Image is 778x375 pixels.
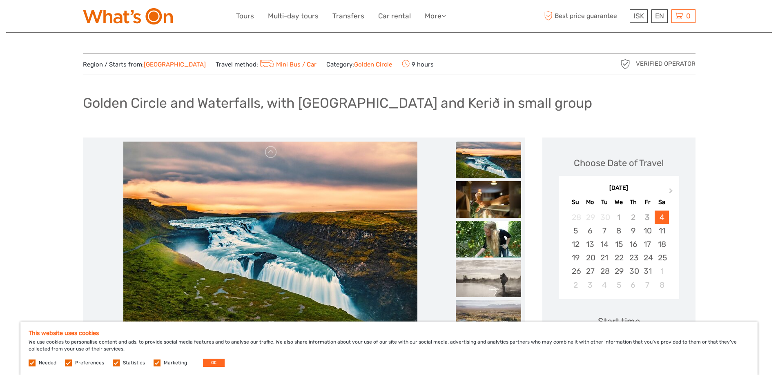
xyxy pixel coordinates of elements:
[655,224,669,237] div: Choose Saturday, October 11th, 2025
[425,10,446,22] a: More
[164,359,187,366] label: Marketing
[568,197,583,208] div: Su
[597,211,611,224] div: Not available Tuesday, September 30th, 2025
[598,315,640,328] div: Start time
[597,197,611,208] div: Tu
[655,197,669,208] div: Sa
[29,330,749,337] h5: This website uses cookies
[583,197,597,208] div: Mo
[583,224,597,237] div: Choose Monday, October 6th, 2025
[542,9,628,23] span: Best price guarantee
[559,184,679,193] div: [DATE]
[665,186,678,199] button: Next Month
[655,278,669,292] div: Choose Saturday, November 8th, 2025
[583,264,597,278] div: Choose Monday, October 27th, 2025
[611,211,626,224] div: Not available Wednesday, October 1st, 2025
[216,58,317,70] span: Travel method:
[456,142,521,178] img: 175c3005f4824d8a8fe08f4c0a4c7518_slider_thumbnail.jpg
[83,8,173,24] img: What's On
[655,264,669,278] div: Choose Saturday, November 1st, 2025
[655,211,669,224] div: Choose Saturday, October 4th, 2025
[597,224,611,237] div: Choose Tuesday, October 7th, 2025
[640,211,655,224] div: Not available Friday, October 3rd, 2025
[326,60,392,69] span: Category:
[568,264,583,278] div: Choose Sunday, October 26th, 2025
[626,251,640,264] div: Choose Thursday, October 23rd, 2025
[611,278,626,292] div: Choose Wednesday, November 5th, 2025
[123,142,417,337] img: 55de4e5782544fefb5b4246ff1ebfdc0_main_slider.jpg
[236,10,254,22] a: Tours
[203,359,225,367] button: OK
[583,251,597,264] div: Choose Monday, October 20th, 2025
[354,61,392,68] a: Golden Circle
[640,264,655,278] div: Choose Friday, October 31st, 2025
[574,157,664,169] div: Choose Date of Travel
[144,61,206,68] a: [GEOGRAPHIC_DATA]
[626,211,640,224] div: Not available Thursday, October 2nd, 2025
[378,10,411,22] a: Car rental
[568,211,583,224] div: Not available Sunday, September 28th, 2025
[626,278,640,292] div: Choose Thursday, November 6th, 2025
[123,359,145,366] label: Statistics
[456,300,521,337] img: 21d2284d9b84461284580f3a5e74a39a_slider_thumbnail.jpg
[626,237,640,251] div: Choose Thursday, October 16th, 2025
[39,359,56,366] label: Needed
[626,264,640,278] div: Choose Thursday, October 30th, 2025
[626,224,640,237] div: Choose Thursday, October 9th, 2025
[611,237,626,251] div: Choose Wednesday, October 15th, 2025
[651,9,668,23] div: EN
[83,95,592,111] h1: Golden Circle and Waterfalls, with [GEOGRAPHIC_DATA] and Kerið in small group
[456,221,521,257] img: fc319edc7d5349e5846d9b56879cdabf_slider_thumbnail.jpg
[636,60,696,68] span: Verified Operator
[640,237,655,251] div: Choose Friday, October 17th, 2025
[597,278,611,292] div: Choose Tuesday, November 4th, 2025
[655,251,669,264] div: Choose Saturday, October 25th, 2025
[456,260,521,297] img: a5ec511bdb93491082ff8628d133a763_slider_thumbnail.jpg
[75,359,104,366] label: Preferences
[561,211,676,292] div: month 2025-10
[597,264,611,278] div: Choose Tuesday, October 28th, 2025
[568,224,583,237] div: Choose Sunday, October 5th, 2025
[611,224,626,237] div: Choose Wednesday, October 8th, 2025
[568,278,583,292] div: Choose Sunday, November 2nd, 2025
[685,12,692,20] span: 0
[83,60,206,69] span: Region / Starts from:
[640,278,655,292] div: Choose Friday, November 7th, 2025
[258,61,317,68] a: Mini Bus / Car
[332,10,364,22] a: Transfers
[456,181,521,218] img: fb0684d6bfa84d368f7b2dd68ec27052_slider_thumbnail.jpg
[655,237,669,251] div: Choose Saturday, October 18th, 2025
[597,237,611,251] div: Choose Tuesday, October 14th, 2025
[568,251,583,264] div: Choose Sunday, October 19th, 2025
[619,58,632,71] img: verified_operator_grey_128.png
[611,197,626,208] div: We
[640,197,655,208] div: Fr
[583,211,597,224] div: Not available Monday, September 29th, 2025
[402,58,434,70] span: 9 hours
[611,264,626,278] div: Choose Wednesday, October 29th, 2025
[583,237,597,251] div: Choose Monday, October 13th, 2025
[20,322,758,375] div: We use cookies to personalise content and ads, to provide social media features and to analyse ou...
[640,251,655,264] div: Choose Friday, October 24th, 2025
[583,278,597,292] div: Choose Monday, November 3rd, 2025
[611,251,626,264] div: Choose Wednesday, October 22nd, 2025
[640,224,655,237] div: Choose Friday, October 10th, 2025
[626,197,640,208] div: Th
[568,237,583,251] div: Choose Sunday, October 12th, 2025
[268,10,319,22] a: Multi-day tours
[633,12,644,20] span: ISK
[597,251,611,264] div: Choose Tuesday, October 21st, 2025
